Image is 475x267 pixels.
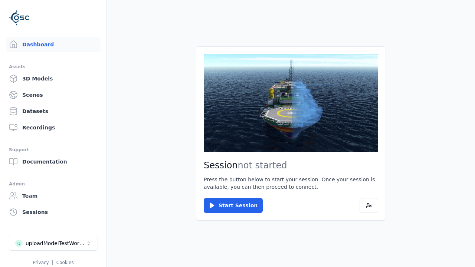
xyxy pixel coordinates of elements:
a: Sessions [6,205,101,220]
div: u [15,240,23,247]
div: Support [9,145,98,154]
div: Admin [9,179,98,188]
div: uploadModelTestWorkspace [26,240,86,247]
a: Privacy [33,260,49,265]
a: Scenes [6,88,101,102]
a: Team [6,188,101,203]
h2: Session [204,159,378,171]
span: not started [238,160,287,171]
img: Logo [9,7,30,28]
p: Press the button below to start your session. Once your session is available, you can then procee... [204,176,378,191]
div: Assets [9,62,98,71]
a: 3D Models [6,71,101,86]
a: Documentation [6,154,101,169]
a: Datasets [6,104,101,119]
a: Dashboard [6,37,101,52]
span: | [52,260,53,265]
button: Select a workspace [9,236,98,251]
a: Recordings [6,120,101,135]
button: Start Session [204,198,263,213]
a: Cookies [56,260,74,265]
